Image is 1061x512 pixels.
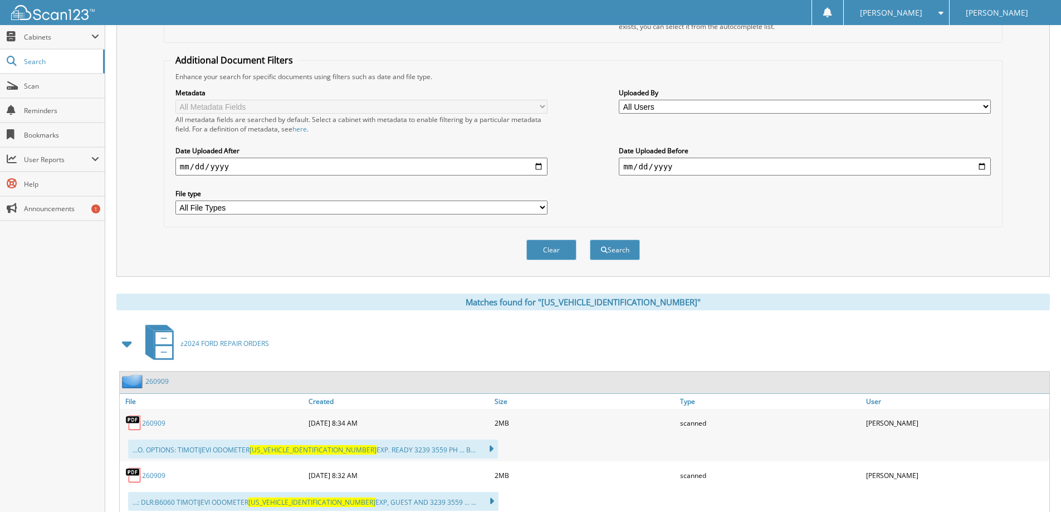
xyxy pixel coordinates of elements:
[24,155,91,164] span: User Reports
[292,124,307,134] a: here
[492,464,678,486] div: 2MB
[170,72,996,81] div: Enhance your search for specific documents using filters such as date and file type.
[175,146,547,155] label: Date Uploaded After
[248,498,375,507] span: [US_VEHICLE_IDENTIFICATION_NUMBER]
[24,130,99,140] span: Bookmarks
[677,412,863,434] div: scanned
[24,204,99,213] span: Announcements
[860,9,922,16] span: [PERSON_NAME]
[125,415,142,431] img: PDF.png
[128,492,498,511] div: ...: DLR:B6060 TIMOTIJEVI ODOMETER EXP, GUEST AND 3239 3559 ... ...
[145,377,169,386] a: 260909
[619,146,991,155] label: Date Uploaded Before
[116,294,1050,310] div: Matches found for "[US_VEHICLE_IDENTIFICATION_NUMBER]"
[175,189,547,198] label: File type
[619,88,991,97] label: Uploaded By
[175,158,547,175] input: start
[170,54,299,66] legend: Additional Document Filters
[492,412,678,434] div: 2MB
[24,106,99,115] span: Reminders
[619,158,991,175] input: end
[526,240,576,260] button: Clear
[125,467,142,484] img: PDF.png
[306,394,492,409] a: Created
[677,394,863,409] a: Type
[24,179,99,189] span: Help
[91,204,100,213] div: 1
[24,57,97,66] span: Search
[863,394,1049,409] a: User
[24,81,99,91] span: Scan
[677,464,863,486] div: scanned
[863,412,1049,434] div: [PERSON_NAME]
[139,321,269,365] a: z2024 FORD REPAIR ORDERS
[175,115,547,134] div: All metadata fields are searched by default. Select a cabinet with metadata to enable filtering b...
[142,471,165,480] a: 260909
[306,464,492,486] div: [DATE] 8:32 AM
[250,445,377,455] span: [US_VEHICLE_IDENTIFICATION_NUMBER]
[306,412,492,434] div: [DATE] 8:34 AM
[142,418,165,428] a: 260909
[966,9,1028,16] span: [PERSON_NAME]
[180,339,269,348] span: z2024 FORD REPAIR ORDERS
[492,394,678,409] a: Size
[24,32,91,42] span: Cabinets
[175,88,547,97] label: Metadata
[120,394,306,409] a: File
[863,464,1049,486] div: [PERSON_NAME]
[11,5,95,20] img: scan123-logo-white.svg
[1005,459,1061,512] iframe: Chat Widget
[128,440,498,459] div: ...O. OPTIONS: TIMOTIJEVI ODOMETER EXP. READY 3239 3559 PH ... B...
[590,240,640,260] button: Search
[122,374,145,388] img: folder2.png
